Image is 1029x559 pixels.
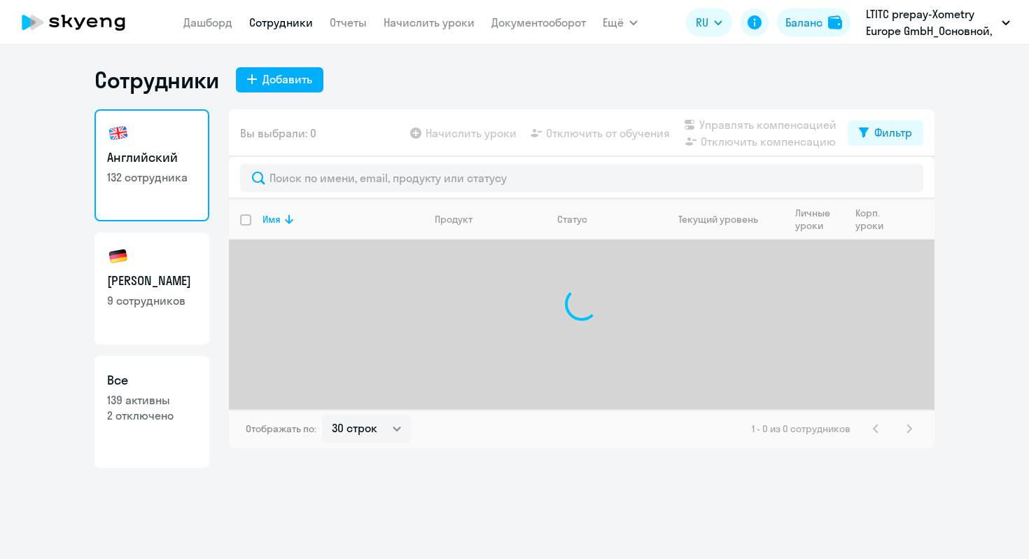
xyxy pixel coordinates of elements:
a: Начислить уроки [384,15,475,29]
img: german [107,245,129,268]
h3: [PERSON_NAME] [107,272,197,290]
img: balance [828,15,842,29]
p: LTITC prepay-Xometry Europe GmbH_Основной, Xometry Europe GmbH [866,6,996,39]
img: english [107,122,129,144]
button: Ещё [603,8,638,36]
div: Личные уроки [795,207,843,232]
a: Отчеты [330,15,367,29]
h1: Сотрудники [94,66,219,94]
h3: Все [107,371,197,389]
div: Текущий уровень [678,213,758,226]
button: LTITC prepay-Xometry Europe GmbH_Основной, Xometry Europe GmbH [859,6,1017,39]
div: Текущий уровень [665,213,783,226]
button: Добавить [236,67,323,92]
a: Дашборд [183,15,232,29]
p: 9 сотрудников [107,293,197,308]
a: Все139 активны2 отключено [94,356,209,468]
a: Документооборот [491,15,586,29]
button: Фильтр [848,120,923,146]
h3: Английский [107,149,197,167]
span: Ещё [603,14,624,31]
div: Корп. уроки [855,207,895,232]
input: Поиск по имени, email, продукту или статусу [240,164,923,192]
span: Отображать по: [246,422,316,435]
div: Фильтр [874,124,912,141]
div: Статус [557,213,587,226]
p: 2 отключено [107,408,197,423]
span: 1 - 0 из 0 сотрудников [752,422,850,435]
span: Вы выбрали: 0 [240,125,316,142]
a: [PERSON_NAME]9 сотрудников [94,233,209,345]
button: Балансbalance [777,8,850,36]
button: RU [686,8,732,36]
div: Имя [262,213,281,226]
a: Английский132 сотрудника [94,109,209,221]
div: Имя [262,213,423,226]
div: Добавить [262,71,312,88]
span: RU [696,14,708,31]
p: 132 сотрудника [107,170,197,185]
p: 139 активны [107,392,197,408]
div: Продукт [435,213,472,226]
a: Сотрудники [249,15,313,29]
div: Баланс [785,14,822,31]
